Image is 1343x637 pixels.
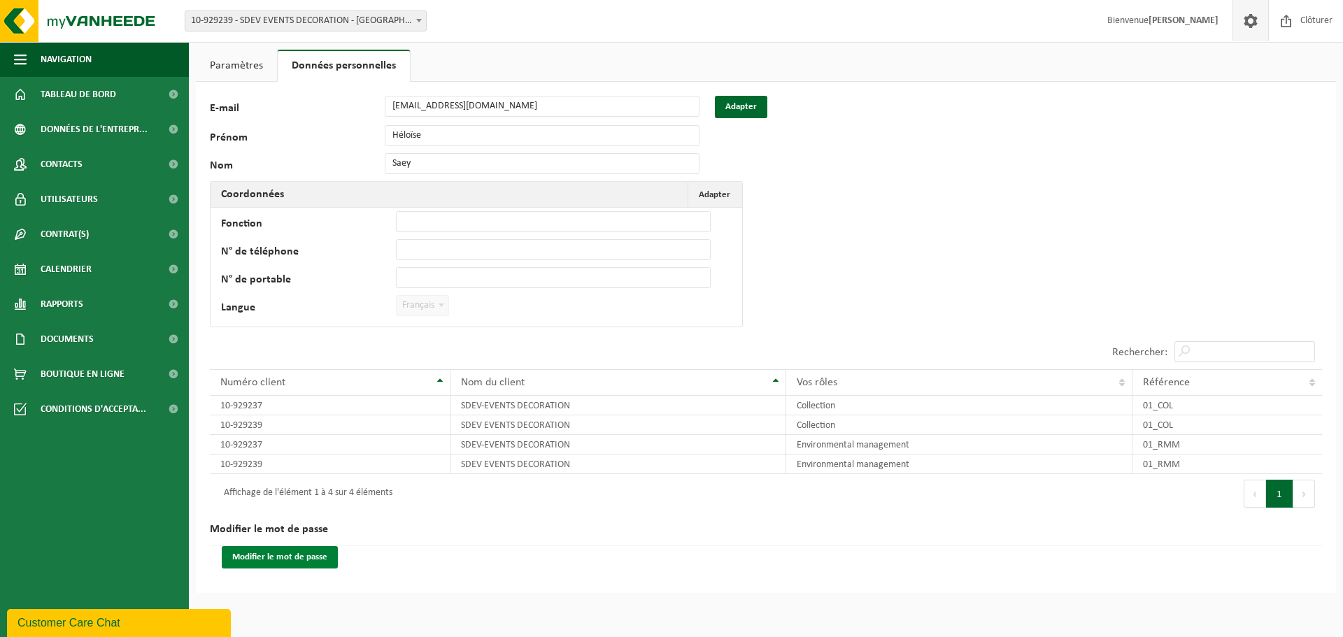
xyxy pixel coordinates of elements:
[217,481,392,506] div: Affichage de l'élément 1 à 4 sur 4 éléments
[222,546,338,568] button: Modifier le mot de passe
[41,112,148,147] span: Données de l'entrepr...
[1293,480,1315,508] button: Next
[41,77,116,112] span: Tableau de bord
[41,287,83,322] span: Rapports
[1132,415,1322,435] td: 01_COL
[211,182,294,207] h2: Coordonnées
[1132,435,1322,455] td: 01_RMM
[450,415,786,435] td: SDEV EVENTS DECORATION
[210,160,385,174] label: Nom
[210,435,450,455] td: 10-929237
[41,322,94,357] span: Documents
[1266,480,1293,508] button: 1
[210,455,450,474] td: 10-929239
[385,96,699,117] input: E-mail
[461,377,525,388] span: Nom du client
[797,377,837,388] span: Vos rôles
[450,396,786,415] td: SDEV-EVENTS DECORATION
[786,435,1132,455] td: Environmental management
[1132,455,1322,474] td: 01_RMM
[1112,347,1167,358] label: Rechercher:
[688,182,741,207] button: Adapter
[397,296,448,315] span: Français
[41,357,125,392] span: Boutique en ligne
[210,132,385,146] label: Prénom
[185,10,427,31] span: 10-929239 - SDEV EVENTS DECORATION - JODOIGNE
[220,377,285,388] span: Numéro client
[1244,480,1266,508] button: Previous
[210,415,450,435] td: 10-929239
[786,396,1132,415] td: Collection
[396,295,449,316] span: Français
[278,50,410,82] a: Données personnelles
[41,252,92,287] span: Calendrier
[41,42,92,77] span: Navigation
[7,606,234,637] iframe: chat widget
[1149,15,1218,26] strong: [PERSON_NAME]
[715,96,767,118] button: Adapter
[185,11,426,31] span: 10-929239 - SDEV EVENTS DECORATION - JODOIGNE
[450,455,786,474] td: SDEV EVENTS DECORATION
[210,396,450,415] td: 10-929237
[196,50,277,82] a: Paramètres
[221,302,396,316] label: Langue
[1143,377,1190,388] span: Référence
[221,246,396,260] label: N° de téléphone
[210,513,1322,546] h2: Modifier le mot de passe
[786,455,1132,474] td: Environmental management
[699,190,730,199] span: Adapter
[450,435,786,455] td: SDEV-EVENTS DECORATION
[41,392,146,427] span: Conditions d'accepta...
[41,217,89,252] span: Contrat(s)
[786,415,1132,435] td: Collection
[221,218,396,232] label: Fonction
[41,147,83,182] span: Contacts
[41,182,98,217] span: Utilisateurs
[1132,396,1322,415] td: 01_COL
[221,274,396,288] label: N° de portable
[210,103,385,118] label: E-mail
